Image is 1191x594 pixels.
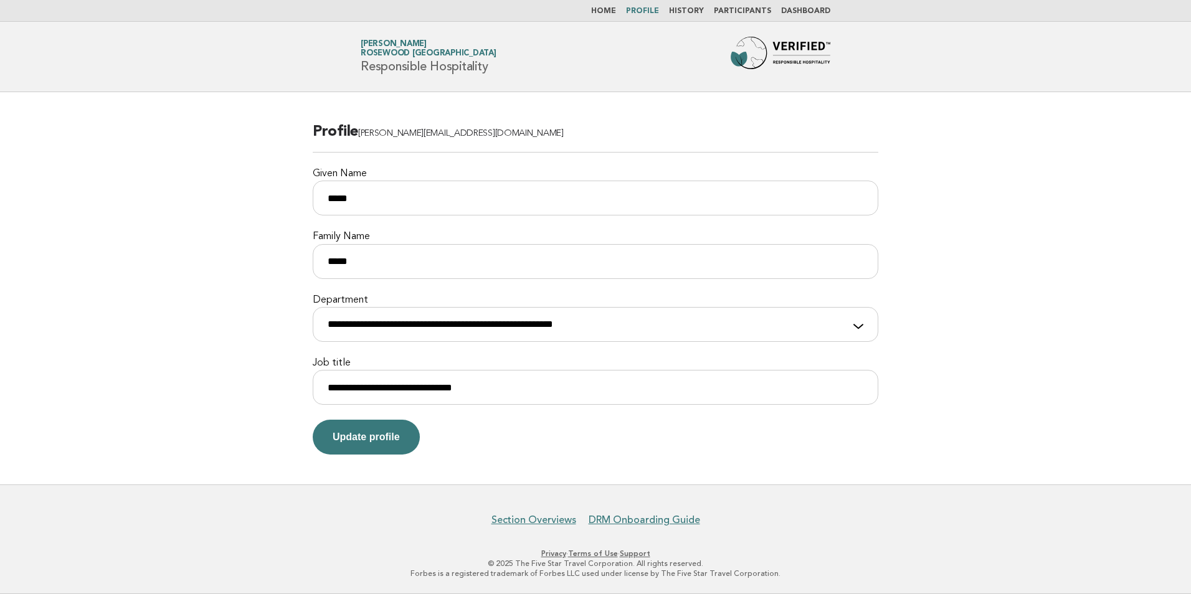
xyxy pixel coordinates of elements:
a: Home [591,7,616,15]
label: Job title [313,357,878,370]
a: Dashboard [781,7,830,15]
a: DRM Onboarding Guide [589,514,700,526]
a: [PERSON_NAME]Rosewood [GEOGRAPHIC_DATA] [361,40,496,57]
img: Forbes Travel Guide [731,37,830,77]
a: History [669,7,704,15]
label: Department [313,294,878,307]
button: Update profile [313,420,420,455]
a: Profile [626,7,659,15]
p: Forbes is a registered trademark of Forbes LLC used under license by The Five Star Travel Corpora... [214,568,977,578]
a: Support [620,549,650,558]
label: Family Name [313,230,878,243]
p: · · [214,549,977,559]
a: Privacy [541,549,566,558]
h2: Profile [313,122,878,153]
span: [PERSON_NAME][EMAIL_ADDRESS][DOMAIN_NAME] [358,129,564,138]
a: Participants [714,7,771,15]
a: Terms of Use [568,549,618,558]
p: © 2025 The Five Star Travel Corporation. All rights reserved. [214,559,977,568]
a: Section Overviews [491,514,576,526]
span: Rosewood [GEOGRAPHIC_DATA] [361,50,496,58]
label: Given Name [313,167,878,181]
h1: Responsible Hospitality [361,40,496,73]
